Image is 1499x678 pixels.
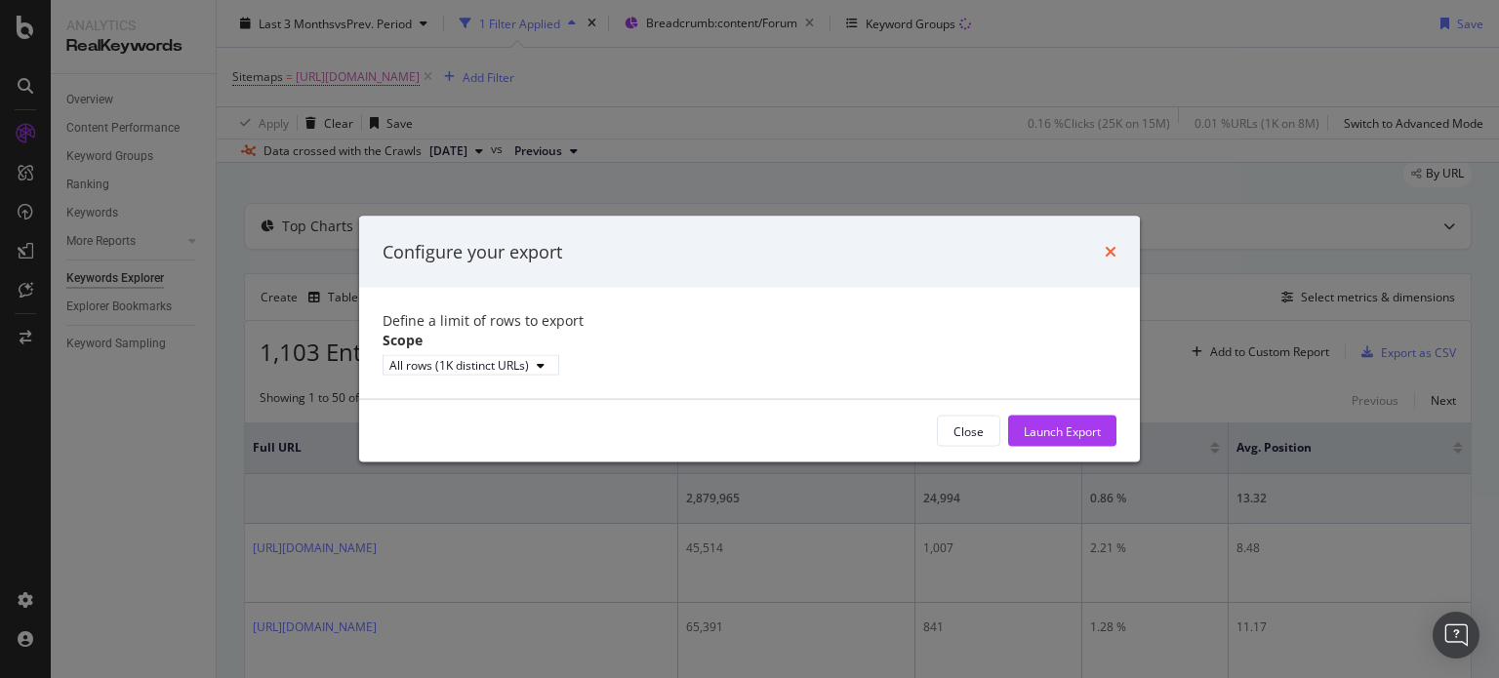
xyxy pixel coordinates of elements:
div: times [1105,239,1116,264]
div: Launch Export [1024,422,1101,439]
button: Close [937,416,1000,447]
div: Configure your export [383,239,562,264]
div: Open Intercom Messenger [1433,612,1479,658]
div: Close [953,422,984,439]
label: Scope [383,331,423,350]
div: Define a limit of rows to export [383,311,1116,331]
button: All rows (1K distinct URLs) [383,355,559,376]
div: modal [359,216,1140,462]
button: Launch Export [1008,416,1116,447]
div: All rows (1K distinct URLs) [389,357,529,374]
